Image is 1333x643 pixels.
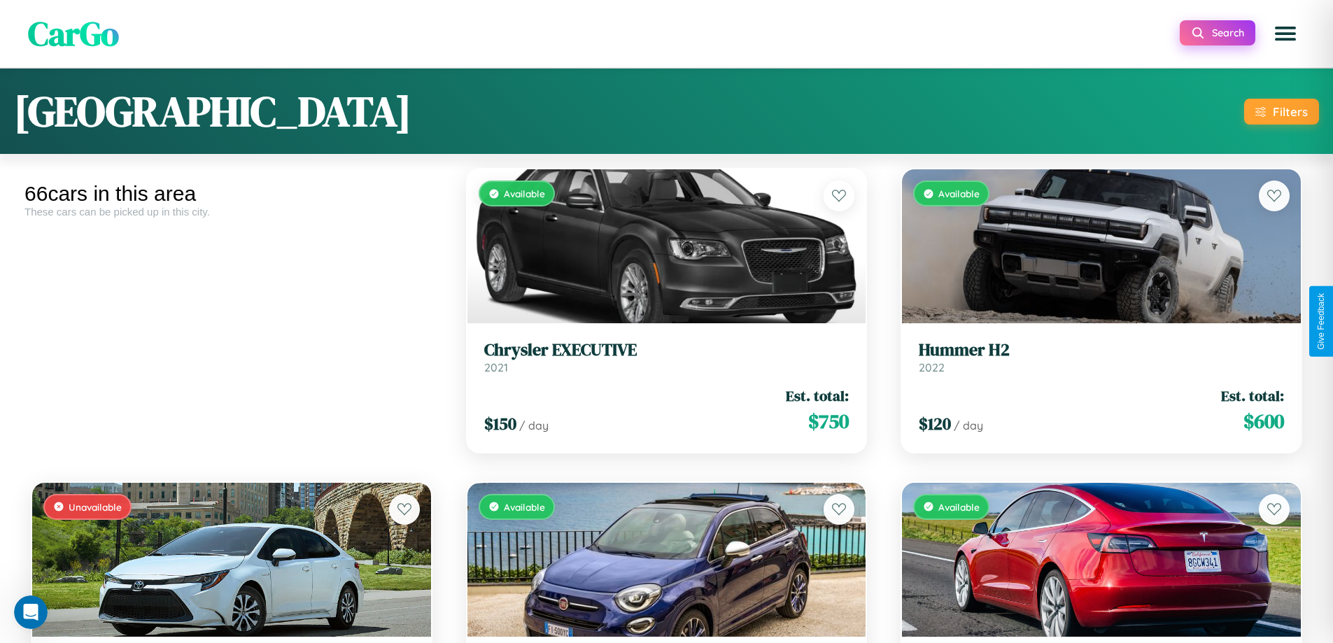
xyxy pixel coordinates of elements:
[1221,386,1284,406] span: Est. total:
[919,412,951,435] span: $ 120
[504,188,545,199] span: Available
[1244,99,1319,125] button: Filters
[69,501,122,513] span: Unavailable
[919,340,1284,374] a: Hummer H22022
[1180,20,1255,45] button: Search
[484,340,849,360] h3: Chrysler EXECUTIVE
[504,501,545,513] span: Available
[484,360,508,374] span: 2021
[24,206,439,218] div: These cars can be picked up in this city.
[954,418,983,432] span: / day
[919,360,945,374] span: 2022
[484,412,516,435] span: $ 150
[1212,27,1244,39] span: Search
[1273,104,1308,119] div: Filters
[484,340,849,374] a: Chrysler EXECUTIVE2021
[14,595,48,629] iframe: Intercom live chat
[786,386,849,406] span: Est. total:
[519,418,549,432] span: / day
[938,501,980,513] span: Available
[14,83,411,140] h1: [GEOGRAPHIC_DATA]
[28,10,119,57] span: CarGo
[24,182,439,206] div: 66 cars in this area
[938,188,980,199] span: Available
[1243,407,1284,435] span: $ 600
[919,340,1284,360] h3: Hummer H2
[1316,293,1326,350] div: Give Feedback
[808,407,849,435] span: $ 750
[1266,14,1305,53] button: Open menu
